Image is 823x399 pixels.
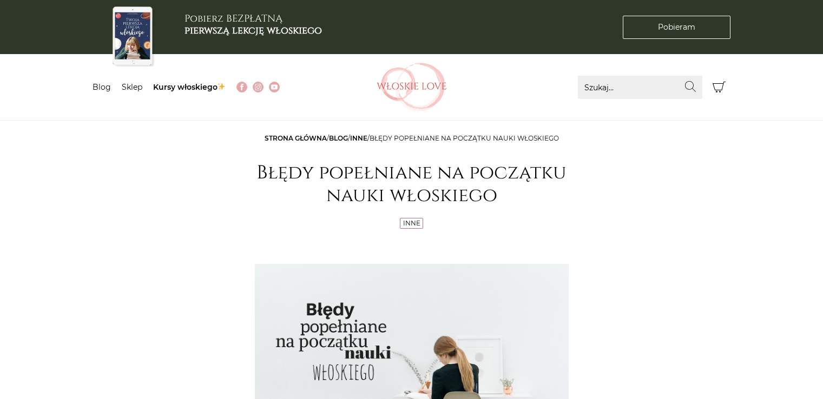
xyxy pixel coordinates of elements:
a: Strona główna [265,134,327,142]
a: Blog [93,82,111,92]
h1: Błędy popełniane na początku nauki włoskiego [255,162,569,207]
input: Szukaj... [578,76,702,99]
a: Pobieram [623,16,730,39]
span: / / / [265,134,559,142]
span: Błędy popełniane na początku nauki włoskiego [370,134,559,142]
a: Inne [403,219,420,227]
a: Kursy włoskiego [153,82,226,92]
a: Sklep [122,82,142,92]
img: ✨ [218,83,225,90]
a: Inne [350,134,367,142]
span: Pobieram [658,22,695,33]
button: Koszyk [708,76,731,99]
h3: Pobierz BEZPŁATNĄ [185,13,322,36]
a: Blog [329,134,348,142]
img: Włoskielove [377,63,447,111]
b: pierwszą lekcję włoskiego [185,24,322,37]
